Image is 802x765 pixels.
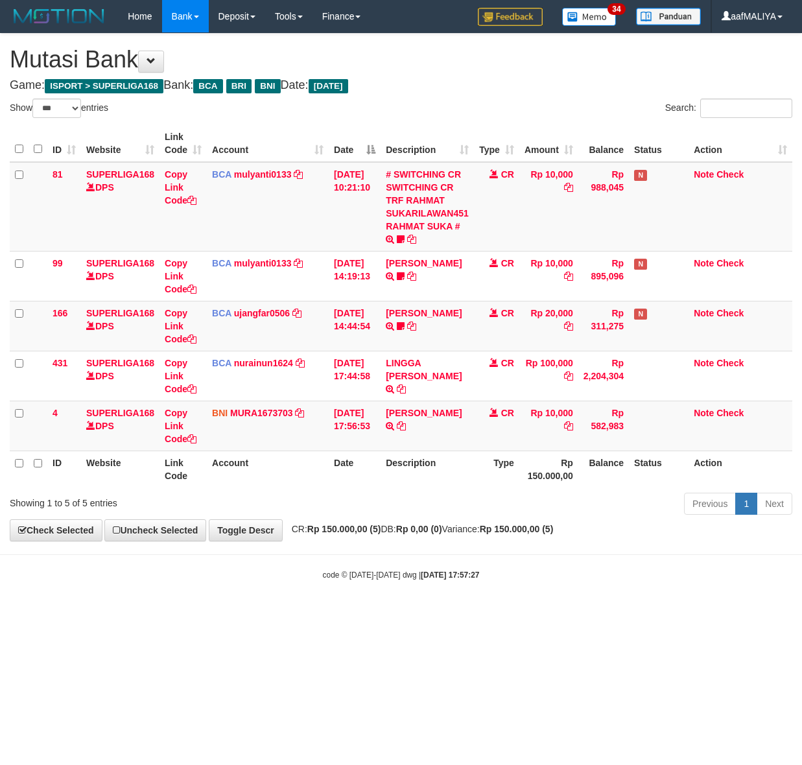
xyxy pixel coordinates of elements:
[564,421,573,431] a: Copy Rp 10,000 to clipboard
[53,358,67,368] span: 431
[381,125,474,162] th: Description: activate to sort column ascending
[10,47,792,73] h1: Mutasi Bank
[212,308,231,318] span: BCA
[578,351,629,401] td: Rp 2,204,304
[212,258,231,268] span: BCA
[564,182,573,193] a: Copy Rp 10,000 to clipboard
[323,571,480,580] small: code © [DATE]-[DATE] dwg |
[519,451,578,488] th: Rp 150.000,00
[501,258,514,268] span: CR
[255,79,280,93] span: BNI
[53,408,58,418] span: 4
[230,408,293,418] a: MURA1673703
[81,301,159,351] td: DPS
[234,308,290,318] a: ujangfar0506
[165,358,196,394] a: Copy Link Code
[578,301,629,351] td: Rp 311,275
[578,125,629,162] th: Balance
[684,493,736,515] a: Previous
[386,358,462,381] a: LINGGA [PERSON_NAME]
[81,162,159,252] td: DPS
[285,524,554,534] span: CR: DB: Variance:
[689,451,792,488] th: Action
[81,451,159,488] th: Website
[564,271,573,281] a: Copy Rp 10,000 to clipboard
[234,358,293,368] a: nurainun1624
[381,451,474,488] th: Description
[207,451,329,488] th: Account
[607,3,625,15] span: 34
[86,308,154,318] a: SUPERLIGA168
[159,451,207,488] th: Link Code
[86,169,154,180] a: SUPERLIGA168
[501,358,514,368] span: CR
[397,421,406,431] a: Copy ALIF RACHMAN NUR ICHSAN to clipboard
[407,321,416,331] a: Copy NOVEN ELING PRAYOG to clipboard
[329,125,381,162] th: Date: activate to sort column descending
[81,351,159,401] td: DPS
[689,125,792,162] th: Action: activate to sort column ascending
[562,8,617,26] img: Button%20Memo.svg
[501,169,514,180] span: CR
[636,8,701,25] img: panduan.png
[212,408,228,418] span: BNI
[47,125,81,162] th: ID: activate to sort column ascending
[53,169,63,180] span: 81
[53,258,63,268] span: 99
[694,358,714,368] a: Note
[159,125,207,162] th: Link Code: activate to sort column ascending
[519,301,578,351] td: Rp 20,000
[694,169,714,180] a: Note
[716,308,744,318] a: Check
[629,125,689,162] th: Status
[296,358,305,368] a: Copy nurainun1624 to clipboard
[329,401,381,451] td: [DATE] 17:56:53
[386,408,462,418] a: [PERSON_NAME]
[519,351,578,401] td: Rp 100,000
[716,408,744,418] a: Check
[757,493,792,515] a: Next
[81,125,159,162] th: Website: activate to sort column ascending
[735,493,757,515] a: 1
[474,451,519,488] th: Type
[578,251,629,301] td: Rp 895,096
[329,351,381,401] td: [DATE] 17:44:58
[519,162,578,252] td: Rp 10,000
[578,401,629,451] td: Rp 582,983
[165,308,196,344] a: Copy Link Code
[309,79,348,93] span: [DATE]
[81,251,159,301] td: DPS
[307,524,381,534] strong: Rp 150.000,00 (5)
[193,79,222,93] span: BCA
[47,451,81,488] th: ID
[234,169,292,180] a: mulyanti0133
[716,258,744,268] a: Check
[634,309,647,320] span: Has Note
[519,401,578,451] td: Rp 10,000
[32,99,81,118] select: Showentries
[295,408,304,418] a: Copy MURA1673703 to clipboard
[10,519,102,541] a: Check Selected
[501,308,514,318] span: CR
[207,125,329,162] th: Account: activate to sort column ascending
[396,524,442,534] strong: Rp 0,00 (0)
[386,308,462,318] a: [PERSON_NAME]
[578,162,629,252] td: Rp 988,045
[292,308,301,318] a: Copy ujangfar0506 to clipboard
[629,451,689,488] th: Status
[212,358,231,368] span: BCA
[45,79,163,93] span: ISPORT > SUPERLIGA168
[212,169,231,180] span: BCA
[478,8,543,26] img: Feedback.jpg
[501,408,514,418] span: CR
[329,451,381,488] th: Date
[564,321,573,331] a: Copy Rp 20,000 to clipboard
[694,408,714,418] a: Note
[634,170,647,181] span: Has Note
[234,258,292,268] a: mulyanti0133
[81,401,159,451] td: DPS
[700,99,792,118] input: Search:
[564,371,573,381] a: Copy Rp 100,000 to clipboard
[421,571,479,580] strong: [DATE] 17:57:27
[329,162,381,252] td: [DATE] 10:21:10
